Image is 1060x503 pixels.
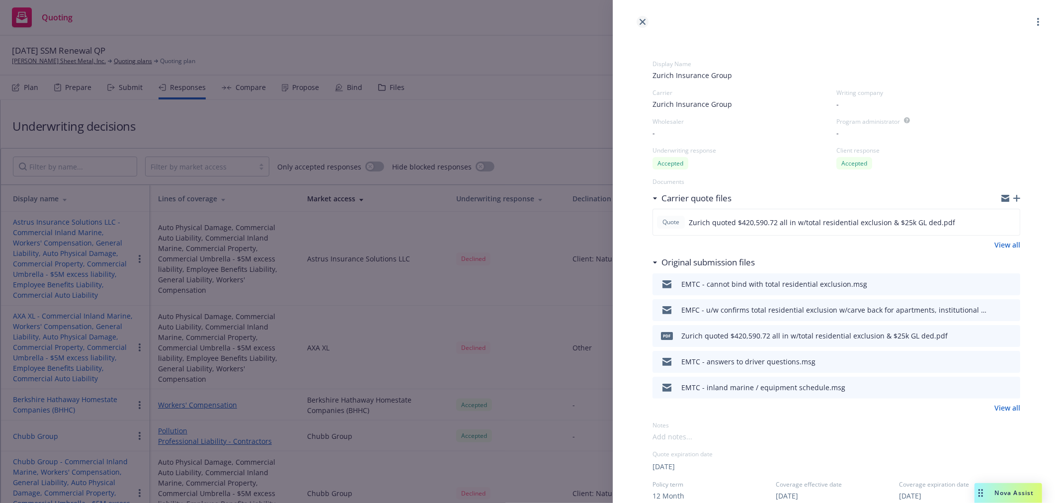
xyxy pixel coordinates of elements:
[681,331,948,341] div: Zurich quoted $420,590.72 all in w/total residential exclusion & $25k GL ded.pdf
[1007,356,1016,368] button: preview file
[681,356,815,367] div: EMTC - answers to driver questions.msg
[652,480,774,489] span: Policy term
[681,382,845,393] div: EMTC - inland marine / equipment schedule.msg
[637,16,649,28] a: close
[1007,278,1016,290] button: preview file
[836,128,839,138] span: -
[652,88,836,97] div: Carrier
[991,216,999,228] button: download file
[652,128,655,138] span: -
[991,304,999,316] button: download file
[652,117,836,126] div: Wholesaler
[1007,216,1016,228] button: preview file
[1007,330,1016,342] button: preview file
[994,403,1020,413] a: View all
[991,330,999,342] button: download file
[1007,304,1016,316] button: preview file
[899,480,1020,489] span: Coverage expiration date
[681,305,987,315] div: EMFC - u/w confirms total residential exclusion w/carve back for apartments, institutional reside...
[661,256,755,269] h3: Original submission files
[991,356,999,368] button: download file
[1007,382,1016,394] button: preview file
[836,88,1020,97] div: Writing company
[652,157,688,169] div: Accepted
[661,332,673,339] span: pdf
[681,279,867,289] div: EMTC - cannot bind with total residential exclusion.msg
[836,146,1020,155] div: Client response
[652,192,732,205] div: Carrier quote files
[661,192,732,205] h3: Carrier quote files
[836,99,839,109] span: -
[975,483,1042,503] button: Nova Assist
[899,491,921,501] button: [DATE]
[652,60,1020,68] div: Display Name
[652,450,1020,458] div: Quote expiration date
[652,421,1020,429] div: Notes
[995,489,1034,497] span: Nova Assist
[776,491,798,501] button: [DATE]
[991,278,999,290] button: download file
[975,483,987,503] div: Drag to move
[994,240,1020,250] a: View all
[652,146,836,155] div: Underwriting response
[991,382,999,394] button: download file
[776,480,897,489] span: Coverage effective date
[689,217,955,228] span: Zurich quoted $420,590.72 all in w/total residential exclusion & $25k GL ded.pdf
[652,177,1020,186] div: Documents
[652,70,1020,81] span: Zurich Insurance Group
[652,99,732,109] span: Zurich Insurance Group
[836,117,900,126] div: Program administrator
[661,218,681,227] span: Quote
[652,256,755,269] div: Original submission files
[652,461,675,472] button: [DATE]
[836,157,872,169] div: Accepted
[652,491,684,501] button: 12 Month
